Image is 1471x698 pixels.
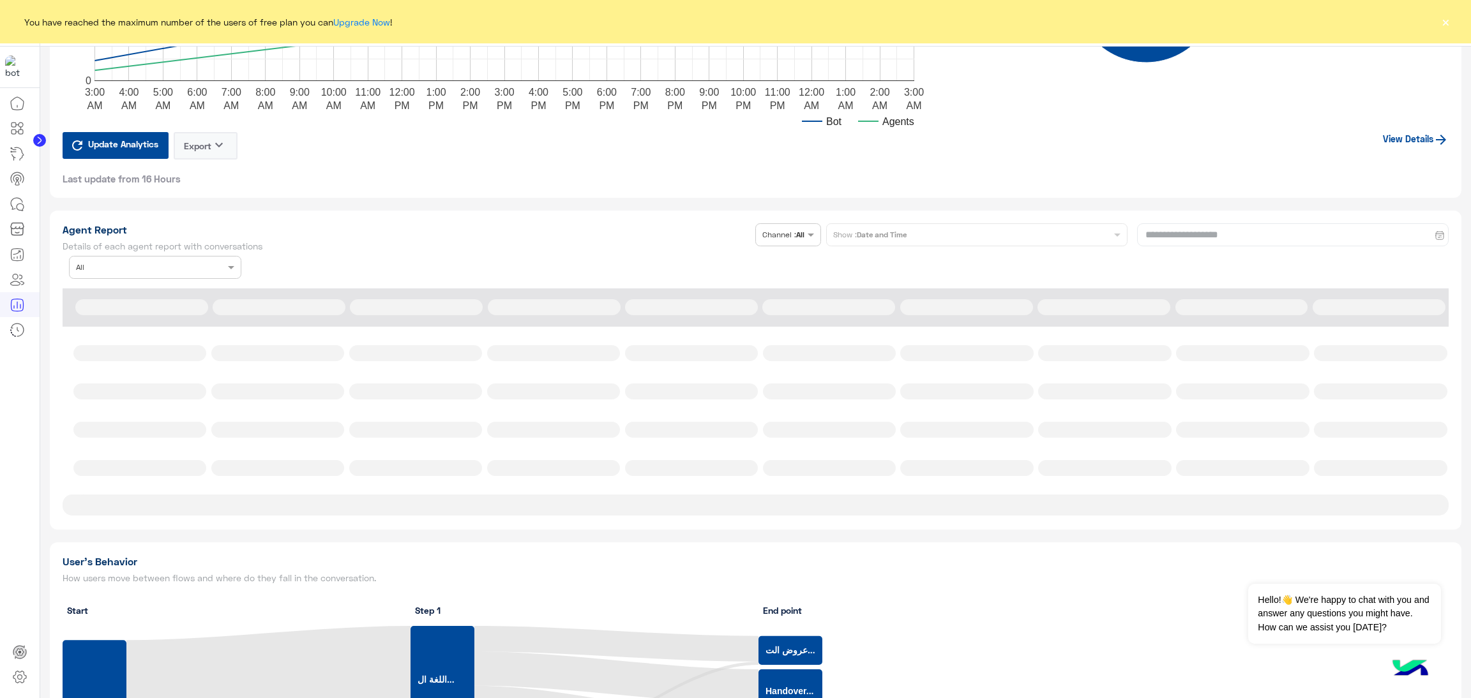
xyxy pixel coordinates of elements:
h1: User’s Behavior [63,555,751,568]
text: Bot [826,116,842,127]
text: 3:00 [903,87,923,98]
text: PM [769,100,785,111]
text: اللغة ال... [418,674,455,685]
text: Agents [882,116,914,127]
text: 7:00 [221,87,241,98]
text: AM [906,100,921,111]
text: 8:00 [255,87,275,98]
text: AM [87,100,102,111]
text: 12:00 [799,87,824,98]
text: 4:00 [528,87,548,98]
span: Hello!👋 We're happy to chat with you and answer any questions you might have. How can we assist y... [1248,584,1440,644]
text: 1:00 [426,87,446,98]
text: 2:00 [870,87,889,98]
span: Step 1 [415,604,441,617]
text: AM [257,100,273,111]
text: PM [633,100,648,111]
text: AM [189,100,204,111]
text: 5:00 [153,87,172,98]
text: 11:00 [764,87,790,98]
text: AM [292,100,307,111]
text: PM [564,100,580,111]
text: عروض الت... [766,645,815,656]
text: 4:00 [119,87,139,98]
text: AM [804,100,819,111]
span: Update Analytics [85,135,162,152]
button: × [1439,15,1452,28]
text: 7:00 [631,87,651,98]
img: hulul-logo.png [1388,647,1433,692]
text: PM [701,100,716,111]
span: Last update from 16 Hours [63,172,181,185]
text: AM [838,100,853,111]
text: AM [155,100,170,111]
text: PM [531,100,546,111]
text: 5:00 [562,87,582,98]
text: PM [428,100,444,111]
text: AM [872,100,887,111]
span: End point [763,604,802,617]
a: View Details [1383,133,1449,144]
text: 2:00 [460,87,479,98]
text: 0 [86,75,91,86]
span: Start [67,604,88,617]
a: Upgrade Now [333,17,390,27]
text: 10:00 [321,87,346,98]
text: 6:00 [596,87,616,98]
text: PM [599,100,614,111]
text: 8:00 [665,87,684,98]
span: You have reached the maximum number of the users of free plan you can ! [24,15,392,29]
text: PM [394,100,409,111]
text: PM [462,100,478,111]
button: Update Analytics [63,132,169,159]
text: 1:00 [836,87,856,98]
text: 9:00 [699,87,719,98]
text: AM [121,100,136,111]
h5: How users move between flows and where do they fall in the conversation. [63,573,751,583]
text: PM [735,100,751,111]
text: 12:00 [389,87,414,98]
text: 3:00 [84,87,104,98]
text: 9:00 [289,87,309,98]
i: keyboard_arrow_down [211,137,227,152]
button: Exportkeyboard_arrow_down [174,132,238,160]
text: 3:00 [494,87,514,98]
text: AM [326,100,341,111]
text: AM [360,100,375,111]
text: 10:00 [730,87,756,98]
img: 1403182699927242 [5,56,28,78]
text: 6:00 [187,87,207,98]
text: Handover... [766,686,813,696]
text: PM [667,100,683,111]
text: 11:00 [355,87,381,98]
text: PM [497,100,512,111]
text: AM [223,100,239,111]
